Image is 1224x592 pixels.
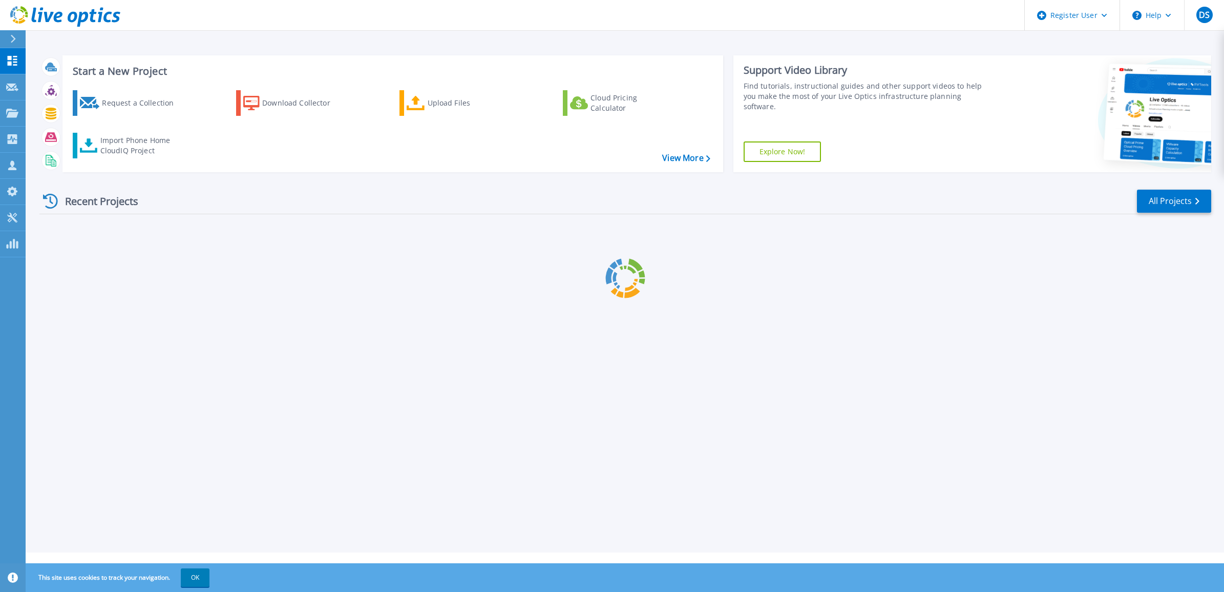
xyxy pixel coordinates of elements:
[662,153,710,163] a: View More
[1199,11,1210,19] span: DS
[428,93,510,113] div: Upload Files
[181,568,209,587] button: OK
[590,93,672,113] div: Cloud Pricing Calculator
[262,93,344,113] div: Download Collector
[73,66,710,77] h3: Start a New Project
[1137,190,1211,213] a: All Projects
[744,64,990,77] div: Support Video Library
[563,90,677,116] a: Cloud Pricing Calculator
[744,141,821,162] a: Explore Now!
[102,93,184,113] div: Request a Collection
[73,90,187,116] a: Request a Collection
[39,189,152,214] div: Recent Projects
[28,568,209,587] span: This site uses cookies to track your navigation.
[744,81,990,112] div: Find tutorials, instructional guides and other support videos to help you make the most of your L...
[100,135,180,156] div: Import Phone Home CloudIQ Project
[236,90,350,116] a: Download Collector
[399,90,514,116] a: Upload Files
